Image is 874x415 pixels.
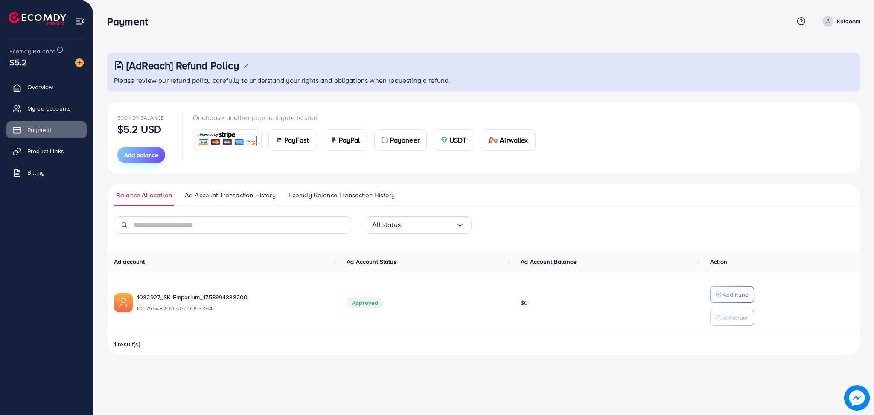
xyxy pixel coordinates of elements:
img: card [488,137,498,143]
button: Add Fund [710,286,754,303]
a: Product Links [6,143,87,160]
img: card [196,131,259,149]
span: ID: 7554820050510053394 [137,304,333,313]
p: Withdraw [723,313,747,323]
span: Balance Allocation [116,190,172,200]
span: PayPal [339,135,360,145]
a: Overview [6,79,87,96]
h3: Payment [107,15,154,28]
a: cardPayPal [323,129,367,151]
span: Overview [27,83,53,91]
img: logo [9,12,66,25]
img: card [330,137,337,143]
img: card [441,137,448,143]
span: Ecomdy Balance [117,114,164,121]
span: Payment [27,126,51,134]
a: Payment [6,121,87,138]
span: My ad accounts [27,104,71,113]
img: card [276,137,283,143]
img: card [382,137,388,143]
div: Search for option [365,216,472,234]
img: menu [75,16,85,26]
span: All status [372,218,401,231]
span: Ad Account Balance [521,257,577,266]
a: Kulsoom [819,16,860,27]
a: cardPayFast [268,129,316,151]
p: Or choose another payment gate to start [193,112,542,123]
button: Withdraw [710,310,754,326]
a: cardUSDT [434,129,474,151]
span: USDT [449,135,467,145]
span: Approved [347,297,383,308]
span: Ad account [114,257,145,266]
span: PayFast [284,135,309,145]
span: Airwallex [500,135,528,145]
p: $5.2 USD [117,124,161,134]
button: Add balance [117,147,165,163]
span: Product Links [27,147,64,155]
span: $0 [521,298,528,307]
span: Action [710,257,727,266]
img: ic-ads-acc.e4c84228.svg [114,293,133,312]
span: $5.2 [9,56,27,68]
a: cardAirwallex [481,129,536,151]
span: Billing [27,168,44,177]
span: Ecomdy Balance [9,47,55,56]
a: card [193,129,262,150]
span: Add balance [124,151,158,159]
span: Ad Account Status [347,257,397,266]
span: 1 result(s) [114,340,140,348]
img: image [75,58,84,67]
a: 1032927_SK Emporium_1758994333200 [137,293,248,301]
a: cardPayoneer [374,129,427,151]
p: Please review our refund policy carefully to understand your rights and obligations when requesti... [114,75,855,85]
a: Billing [6,164,87,181]
input: Search for option [401,218,456,231]
span: Ad Account Transaction History [185,190,276,200]
p: Kulsoom [837,16,860,26]
span: Payoneer [390,135,420,145]
h3: [AdReach] Refund Policy [126,59,239,72]
p: Add Fund [723,289,749,300]
div: <span class='underline'>1032927_SK Emporium_1758994333200</span></br>7554820050510053394 [137,293,333,313]
a: My ad accounts [6,100,87,117]
span: Ecomdy Balance Transaction History [288,190,395,200]
img: image [844,385,869,410]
